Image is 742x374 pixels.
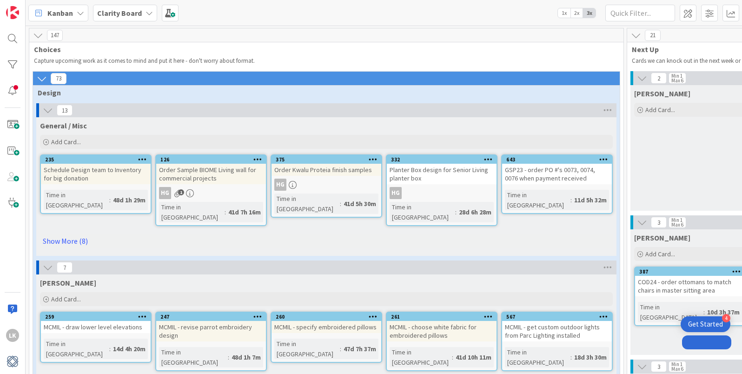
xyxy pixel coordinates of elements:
div: Min 1 [671,218,682,222]
div: 48d 1h 7m [229,352,263,362]
div: Time in [GEOGRAPHIC_DATA] [505,347,570,367]
div: Min 1 [671,73,682,78]
div: HG [156,187,266,199]
div: 375 [272,155,381,164]
div: HG [390,187,402,199]
p: Capture upcoming work as it comes to mind and put it here - don't worry about format. [34,57,605,65]
div: 14d 4h 20m [111,344,148,354]
div: 247 [160,314,266,320]
div: 4 [722,314,730,322]
span: Add Card... [51,138,81,146]
span: 13 [57,105,73,116]
div: 259 [45,314,151,320]
span: MCMIL McMillon [40,278,96,287]
a: Show More (8) [40,234,613,248]
div: 41d 10h 11m [453,352,494,362]
div: 259 [41,313,151,321]
div: Min 1 [671,362,682,367]
div: 260 [276,314,381,320]
div: Open Get Started checklist, remaining modules: 4 [681,316,730,332]
div: 41d 7h 16m [226,207,263,217]
span: 3 [651,217,667,228]
div: MCMIL - choose white fabric for embroidered pillows [387,321,497,341]
span: 21 [645,30,661,41]
div: 41d 5h 30m [341,199,378,209]
div: 261 [387,313,497,321]
span: 2 [651,73,667,84]
div: 47d 7h 37m [341,344,378,354]
div: 10d 3h 37m [705,307,742,317]
span: Kanban [47,7,73,19]
div: Time in [GEOGRAPHIC_DATA] [505,190,570,210]
div: 126 [160,156,266,163]
div: Time in [GEOGRAPHIC_DATA] [638,302,703,322]
div: 11d 5h 32m [572,195,609,205]
div: 567MCMIL - get custom outdoor lights from Parc Lighting installed [502,313,612,341]
div: 643GSP23 - order PO #'s 0073, 0074, 0076 when payment received [502,155,612,184]
input: Quick Filter... [605,5,675,21]
div: 235 [45,156,151,163]
div: 375Order Kwalu Proteia finish samples [272,155,381,176]
img: Visit kanbanzone.com [6,6,19,19]
span: Gina [634,89,690,98]
div: 375 [276,156,381,163]
span: 3 [651,361,667,372]
span: : [225,207,226,217]
span: 1x [558,8,570,18]
span: 147 [47,30,63,41]
div: 261MCMIL - choose white fabric for embroidered pillows [387,313,497,341]
span: : [109,195,111,205]
div: 643 [506,156,612,163]
div: Max 6 [671,222,683,227]
span: Add Card... [51,295,81,303]
span: : [570,195,572,205]
div: 261 [391,314,497,320]
span: : [455,207,457,217]
span: : [340,199,341,209]
span: : [452,352,453,362]
div: 48d 1h 29m [111,195,148,205]
b: Clarity Board [97,8,142,18]
span: 3x [583,8,596,18]
span: : [109,344,111,354]
div: Time in [GEOGRAPHIC_DATA] [274,339,340,359]
div: Order Sample BIOME Living wall for commercial projects [156,164,266,184]
div: HG [159,187,171,199]
div: LK [6,329,19,342]
div: 332 [391,156,497,163]
div: Time in [GEOGRAPHIC_DATA] [390,347,452,367]
div: HG [387,187,497,199]
div: Planter Box design for Senior Living planter box [387,164,497,184]
div: Schedule Design team to Inventory for big donation [41,164,151,184]
span: Add Card... [645,106,675,114]
div: 260 [272,313,381,321]
span: General / Misc [40,121,87,130]
span: Choices [34,45,612,54]
img: avatar [6,355,19,368]
div: HG [272,179,381,191]
div: 643 [502,155,612,164]
div: 126 [156,155,266,164]
div: Time in [GEOGRAPHIC_DATA] [44,339,109,359]
div: 247MCMIL - revise parrot embroidery design [156,313,266,341]
div: 567 [506,314,612,320]
div: 332 [387,155,497,164]
span: 1 [178,189,184,195]
span: 73 [51,73,66,84]
span: Lisa T. [634,233,690,242]
div: 247 [156,313,266,321]
span: 2x [570,8,583,18]
div: MCMIL - get custom outdoor lights from Parc Lighting installed [502,321,612,341]
div: MCMIL - revise parrot embroidery design [156,321,266,341]
div: 567 [502,313,612,321]
div: HG [274,179,286,191]
span: 7 [57,262,73,273]
div: MCMIL - specify embroidered pillows [272,321,381,333]
span: : [570,352,572,362]
div: Time in [GEOGRAPHIC_DATA] [159,347,228,367]
span: : [340,344,341,354]
span: : [703,307,705,317]
div: 18d 3h 30m [572,352,609,362]
div: 332Planter Box design for Senior Living planter box [387,155,497,184]
span: : [228,352,229,362]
